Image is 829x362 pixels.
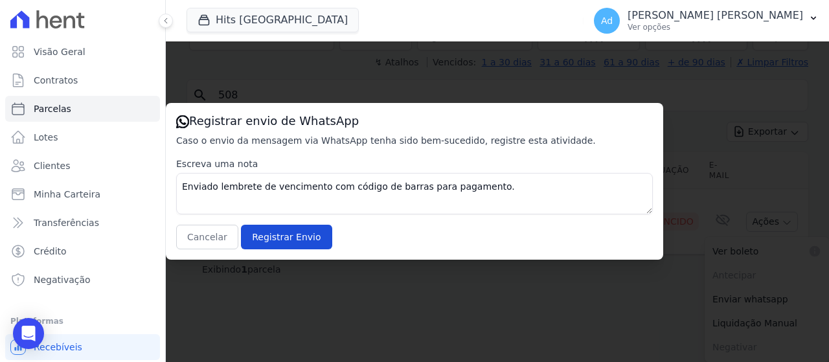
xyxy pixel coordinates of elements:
span: Negativação [34,273,91,286]
span: Ad [601,16,613,25]
a: Negativação [5,267,160,293]
span: Visão Geral [34,45,85,58]
a: Minha Carteira [5,181,160,207]
a: Contratos [5,67,160,93]
a: Recebíveis [5,334,160,360]
label: Escreva uma nota [176,157,653,170]
p: Ver opções [628,22,803,32]
a: Parcelas [5,96,160,122]
a: Crédito [5,238,160,264]
div: Plataformas [10,313,155,329]
span: Crédito [34,245,67,258]
button: Cancelar [176,225,238,249]
button: Ad [PERSON_NAME] [PERSON_NAME] Ver opções [584,3,829,39]
span: Parcelas [34,102,71,115]
button: Hits [GEOGRAPHIC_DATA] [187,8,359,32]
span: Minha Carteira [34,188,100,201]
span: Contratos [34,74,78,87]
a: Clientes [5,153,160,179]
p: [PERSON_NAME] [PERSON_NAME] [628,9,803,22]
span: Recebíveis [34,341,82,354]
a: Lotes [5,124,160,150]
span: Transferências [34,216,99,229]
span: Lotes [34,131,58,144]
a: Visão Geral [5,39,160,65]
span: Clientes [34,159,70,172]
a: Transferências [5,210,160,236]
textarea: Enviado lembrete de vencimento com código de barras para pagamento. [176,173,653,214]
div: Open Intercom Messenger [13,318,44,349]
input: Registrar Envio [241,225,332,249]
